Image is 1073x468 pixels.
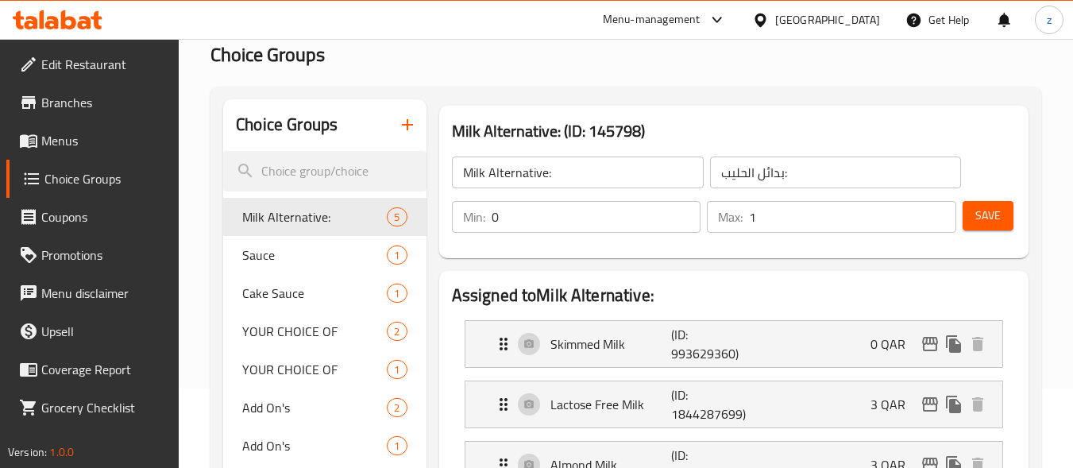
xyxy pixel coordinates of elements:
[6,45,179,83] a: Edit Restaurant
[41,284,167,303] span: Menu disclaimer
[223,151,426,191] input: search
[918,393,942,416] button: edit
[6,350,179,389] a: Coverage Report
[387,322,407,341] div: Choices
[388,324,406,339] span: 2
[49,442,74,462] span: 1.0.0
[671,325,752,363] p: (ID: 993629360)
[966,393,990,416] button: delete
[387,360,407,379] div: Choices
[41,322,167,341] span: Upsell
[387,246,407,265] div: Choices
[465,321,1002,367] div: Expand
[942,332,966,356] button: duplicate
[963,201,1013,230] button: Save
[41,360,167,379] span: Coverage Report
[242,398,387,417] span: Add On's
[388,286,406,301] span: 1
[388,439,406,454] span: 1
[6,389,179,427] a: Grocery Checklist
[242,284,387,303] span: Cake Sauce
[452,118,1016,144] h3: Milk Alternative: (ID: 145798)
[223,389,426,427] div: Add On's2
[223,427,426,465] div: Add On's1
[242,322,387,341] span: YOUR CHOICE OF
[41,246,167,265] span: Promotions
[870,335,918,354] p: 0 QAR
[8,442,47,462] span: Version:
[387,436,407,455] div: Choices
[242,360,387,379] span: YOUR CHOICE OF
[387,284,407,303] div: Choices
[550,395,672,414] p: Lactose Free Milk
[388,210,406,225] span: 5
[671,385,752,424] p: (ID: 1844287699)
[452,314,1016,374] li: Expand
[550,335,672,354] p: Skimmed Milk
[1047,11,1052,29] span: z
[388,248,406,263] span: 1
[452,374,1016,435] li: Expand
[223,198,426,236] div: Milk Alternative:5
[452,284,1016,307] h2: Assigned to Milk Alternative:
[6,160,179,198] a: Choice Groups
[223,236,426,274] div: Sauce1
[210,37,325,72] span: Choice Groups
[41,131,167,150] span: Menus
[918,332,942,356] button: edit
[6,312,179,350] a: Upsell
[966,332,990,356] button: delete
[223,350,426,389] div: YOUR CHOICE OF1
[6,274,179,312] a: Menu disclaimer
[41,398,167,417] span: Grocery Checklist
[6,198,179,236] a: Coupons
[388,362,406,377] span: 1
[6,83,179,122] a: Branches
[603,10,701,29] div: Menu-management
[236,113,338,137] h2: Choice Groups
[870,395,918,414] p: 3 QAR
[465,381,1002,427] div: Expand
[223,312,426,350] div: YOUR CHOICE OF2
[388,400,406,416] span: 2
[942,393,966,416] button: duplicate
[223,274,426,312] div: Cake Sauce1
[242,246,387,265] span: Sauce
[718,207,743,226] p: Max:
[387,398,407,417] div: Choices
[463,207,485,226] p: Min:
[6,236,179,274] a: Promotions
[975,206,1001,226] span: Save
[41,207,167,226] span: Coupons
[6,122,179,160] a: Menus
[44,169,167,188] span: Choice Groups
[242,207,387,226] span: Milk Alternative:
[41,93,167,112] span: Branches
[41,55,167,74] span: Edit Restaurant
[775,11,880,29] div: [GEOGRAPHIC_DATA]
[242,436,387,455] span: Add On's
